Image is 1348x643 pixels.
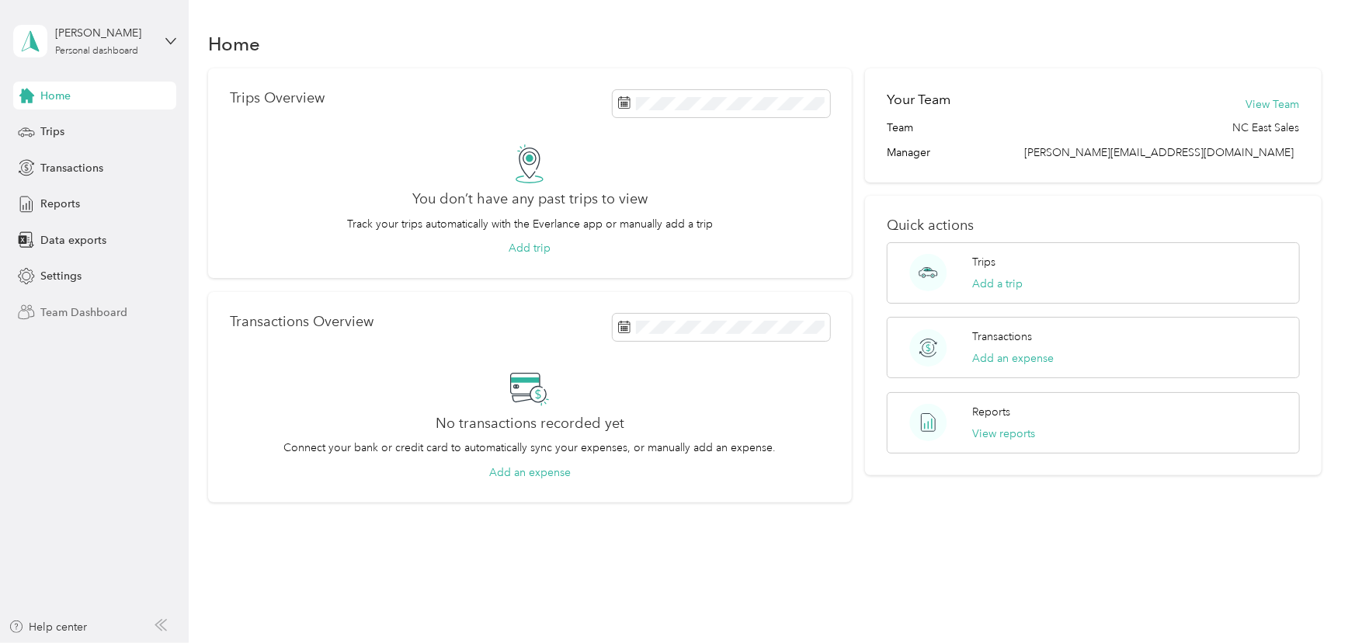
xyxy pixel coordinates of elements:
[230,90,325,106] p: Trips Overview
[887,120,913,136] span: Team
[972,276,1023,292] button: Add a trip
[489,464,571,481] button: Add an expense
[887,90,950,109] h2: Your Team
[40,268,82,284] span: Settings
[972,328,1032,345] p: Transactions
[1246,96,1300,113] button: View Team
[972,404,1010,420] p: Reports
[887,217,1299,234] p: Quick actions
[40,160,103,176] span: Transactions
[230,314,373,330] p: Transactions Overview
[1233,120,1300,136] span: NC East Sales
[509,240,551,256] button: Add trip
[972,426,1035,442] button: View reports
[55,47,138,56] div: Personal dashboard
[40,304,127,321] span: Team Dashboard
[40,196,80,212] span: Reports
[40,88,71,104] span: Home
[55,25,152,41] div: [PERSON_NAME]
[40,232,106,249] span: Data exports
[40,123,64,140] span: Trips
[283,440,776,456] p: Connect your bank or credit card to automatically sync your expenses, or manually add an expense.
[436,415,624,432] h2: No transactions recorded yet
[412,191,648,207] h2: You don’t have any past trips to view
[1025,146,1294,159] span: [PERSON_NAME][EMAIL_ADDRESS][DOMAIN_NAME]
[347,216,713,232] p: Track your trips automatically with the Everlance app or manually add a trip
[9,619,88,635] button: Help center
[1261,556,1348,643] iframe: Everlance-gr Chat Button Frame
[208,36,260,52] h1: Home
[972,350,1054,367] button: Add an expense
[972,254,995,270] p: Trips
[887,144,930,161] span: Manager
